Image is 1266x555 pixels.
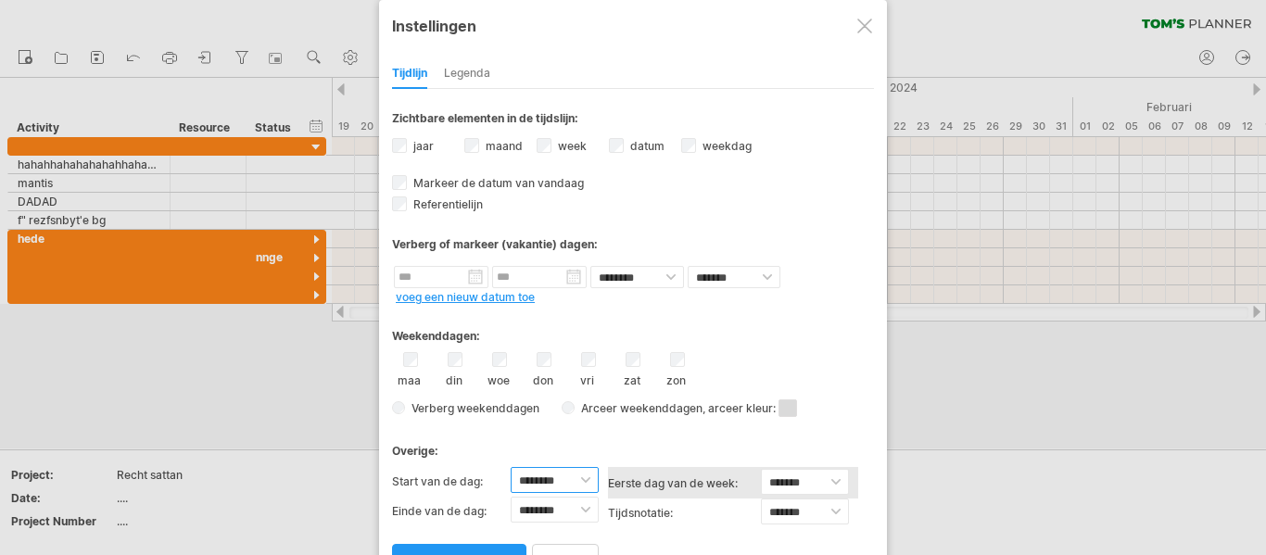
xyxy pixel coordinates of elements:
div: Zichtbare elementen in de tijdslijn: [392,111,874,131]
label: Einde van de dag: [392,497,511,526]
label: zon [665,370,688,387]
label: din [442,370,465,387]
div: Verberg of markeer (vakantie) dagen: [392,237,874,251]
label: jaar [410,139,434,153]
label: Start van de dag: [392,467,511,497]
div: Overige: [392,426,874,462]
label: woe [487,370,510,387]
label: maand [482,139,523,153]
div: Instellingen [392,8,874,42]
span: Referentielijn [410,197,483,211]
div: Legenda [444,59,490,89]
div: Weekenddagen: [392,311,874,347]
span: Markeer de datum van vandaag [410,176,584,190]
div: Tijdlijn [392,59,427,89]
label: datum [627,139,665,153]
span: klik hier om de schaduw kleur aan te passen [779,399,797,417]
span: Verberg weekenddagen [405,401,539,415]
label: weekdag [699,139,752,153]
label: Tijdsnotatie: [608,498,761,528]
label: eerste dag van de week: [608,469,761,498]
span: Arceer weekenddagen [575,401,703,415]
label: don [531,370,554,387]
span: , arceer kleur: [703,397,797,420]
label: zat [620,370,643,387]
a: voeg een nieuw datum toe [396,290,535,304]
label: maa [398,370,421,387]
label: vri [576,370,599,387]
label: week [554,139,587,153]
